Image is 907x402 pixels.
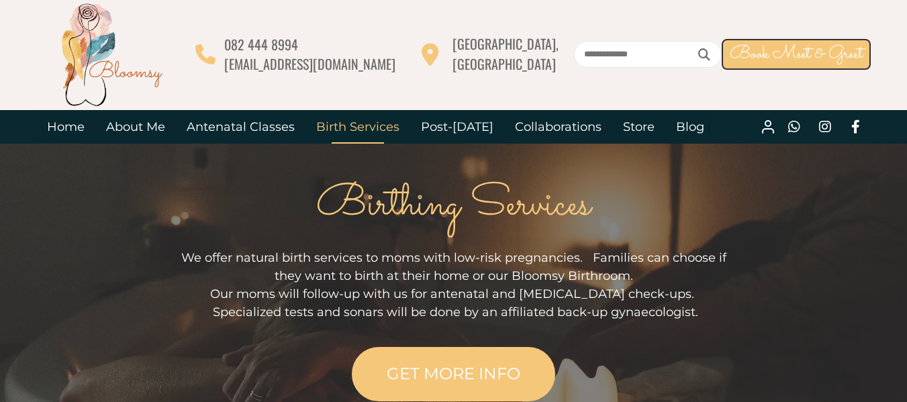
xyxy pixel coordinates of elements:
a: Collaborations [504,110,612,144]
a: Store [612,110,665,144]
a: Birth Services [305,110,410,144]
a: Antenatal Classes [176,110,305,144]
span: GET MORE INFO [387,364,520,383]
span: We offer natural birth services to moms with low-risk pregnancies. Families can choose if they wa... [181,250,726,283]
span: Our moms will follow-up with us for antenatal and [MEDICAL_DATA] check-ups. Specialized tests and... [209,287,698,319]
span: Birthing Services [316,173,591,238]
a: About Me [95,110,176,144]
a: Book Meet & Greet [722,39,871,70]
a: Post-[DATE] [410,110,504,144]
span: [GEOGRAPHIC_DATA], [452,34,559,54]
img: Bloomsy [58,1,165,108]
span: [EMAIL_ADDRESS][DOMAIN_NAME] [224,54,395,74]
span: Book Meet & Greet [730,41,863,67]
span: [GEOGRAPHIC_DATA] [452,54,556,74]
a: Home [36,110,95,144]
span: 082 444 8994 [224,34,298,54]
a: Blog [665,110,715,144]
a: GET MORE INFO [352,347,555,401]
